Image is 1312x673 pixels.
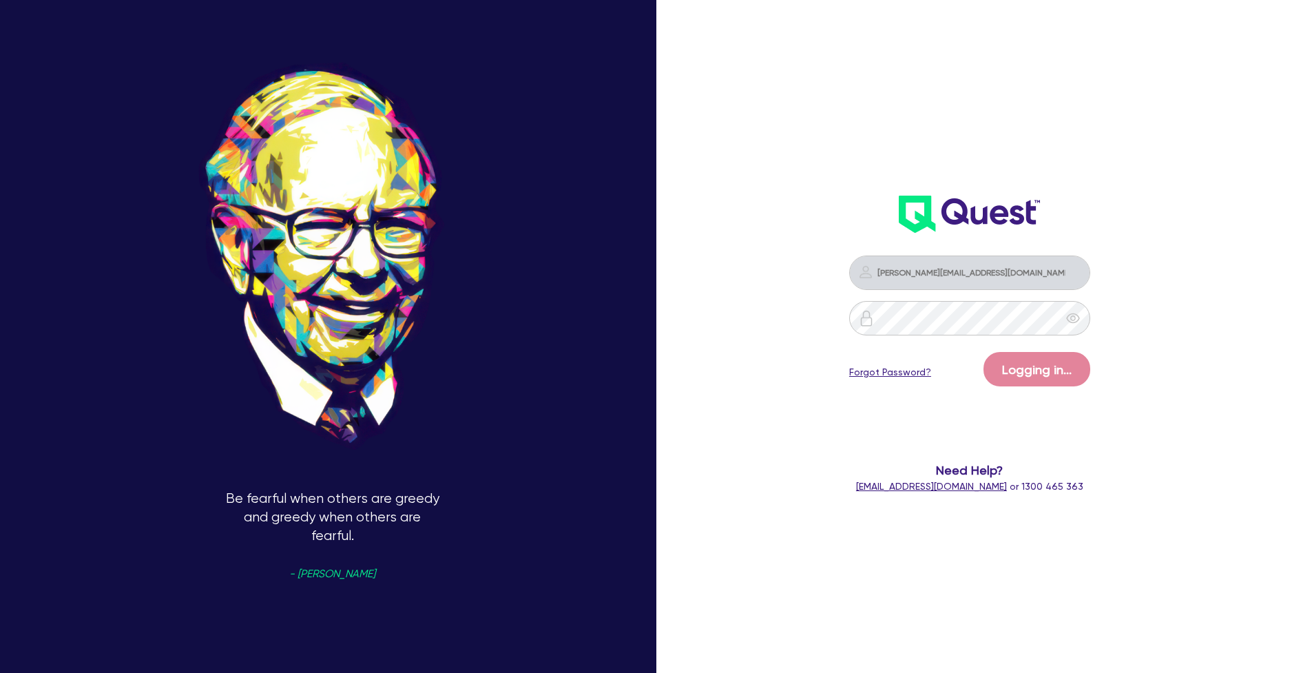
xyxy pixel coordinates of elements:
button: Logging in... [983,352,1090,386]
input: Email address [849,256,1090,290]
span: or 1300 465 363 [856,481,1083,492]
span: eye [1066,311,1080,325]
a: [EMAIL_ADDRESS][DOMAIN_NAME] [856,481,1007,492]
img: icon-password [858,310,875,327]
img: icon-password [857,264,874,280]
span: Need Help? [794,461,1146,479]
span: - [PERSON_NAME] [289,569,375,579]
img: wH2k97JdezQIQAAAABJRU5ErkJggg== [899,196,1040,233]
a: Forgot Password? [849,365,931,380]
